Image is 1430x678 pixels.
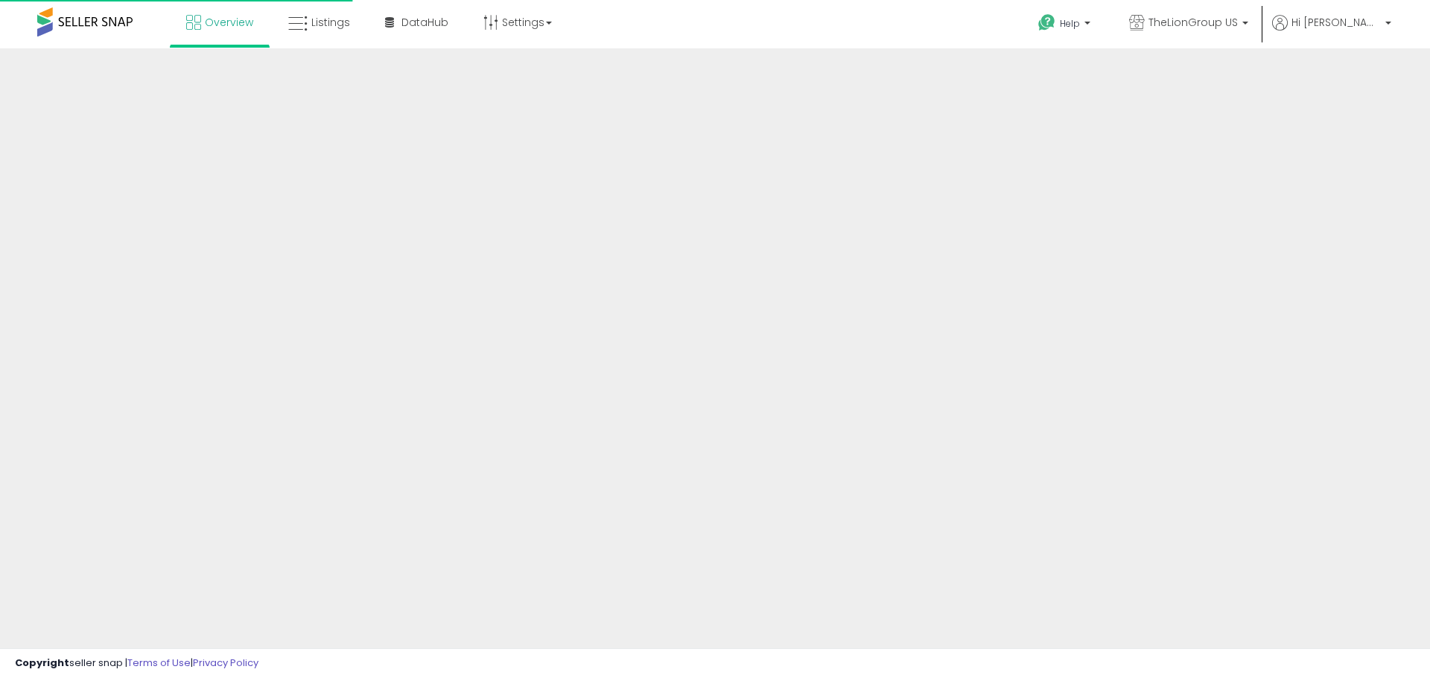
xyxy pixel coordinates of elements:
span: Listings [311,15,350,30]
a: Hi [PERSON_NAME] [1272,15,1391,48]
span: Overview [205,15,253,30]
a: Terms of Use [127,656,191,670]
strong: Copyright [15,656,69,670]
span: TheLionGroup US [1148,15,1238,30]
span: DataHub [401,15,448,30]
a: Help [1026,2,1105,48]
a: Privacy Policy [193,656,258,670]
span: Help [1060,17,1080,30]
div: seller snap | | [15,656,258,671]
i: Get Help [1037,13,1056,32]
span: Hi [PERSON_NAME] [1291,15,1381,30]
